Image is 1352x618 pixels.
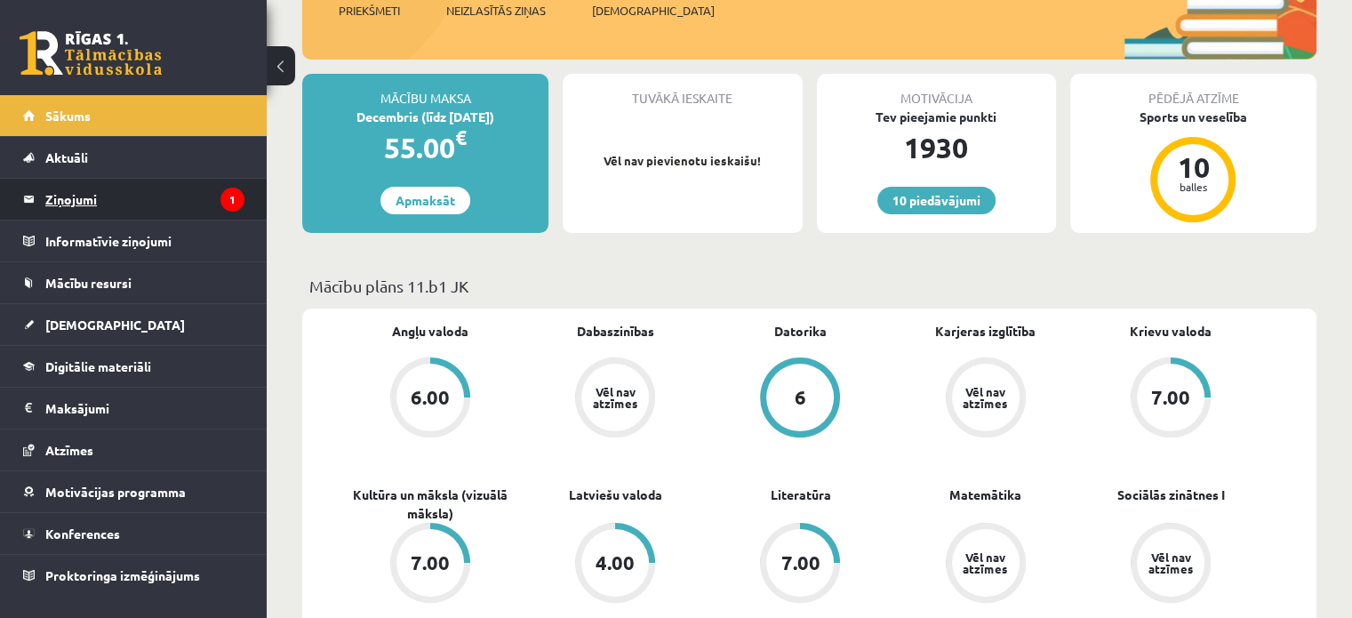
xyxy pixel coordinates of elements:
legend: Maksājumi [45,388,244,429]
a: Vēl nav atzīmes [893,357,1078,441]
div: Motivācija [817,74,1056,108]
div: 4.00 [596,553,635,573]
div: 7.00 [411,553,450,573]
div: Vēl nav atzīmes [590,386,640,409]
div: Decembris (līdz [DATE]) [302,108,548,126]
a: Digitālie materiāli [23,346,244,387]
a: Konferences [23,513,244,554]
p: Mācību plāns 11.b1 JK [309,274,1309,298]
a: Vēl nav atzīmes [893,523,1078,606]
a: [DEMOGRAPHIC_DATA] [23,304,244,345]
div: 7.00 [780,553,820,573]
span: Atzīmes [45,442,93,458]
a: Karjeras izglītība [935,322,1036,341]
i: 1 [220,188,244,212]
div: Pēdējā atzīme [1070,74,1316,108]
span: Digitālie materiāli [45,358,151,374]
span: Priekšmeti [339,2,400,20]
a: Kultūra un māksla (vizuālā māksla) [338,486,523,523]
div: 10 [1166,153,1220,181]
div: Vēl nav atzīmes [961,551,1011,574]
a: Datorika [774,322,827,341]
a: 7.00 [338,523,523,606]
legend: Informatīvie ziņojumi [45,221,244,261]
a: Angļu valoda [392,322,468,341]
span: Sākums [45,108,91,124]
span: Neizlasītās ziņas [446,2,546,20]
span: Proktoringa izmēģinājums [45,567,200,583]
p: Vēl nav pievienotu ieskaišu! [572,152,793,170]
a: Maksājumi [23,388,244,429]
span: € [455,124,467,150]
div: Vēl nav atzīmes [961,386,1011,409]
div: 1930 [817,126,1056,169]
div: Sports un veselība [1070,108,1316,126]
a: Latviešu valoda [569,486,662,504]
div: Vēl nav atzīmes [1146,551,1196,574]
a: Informatīvie ziņojumi [23,221,244,261]
a: Mācību resursi [23,262,244,303]
div: Mācību maksa [302,74,548,108]
a: 7.00 [708,523,892,606]
a: Dabaszinības [577,322,654,341]
div: Tuvākā ieskaite [563,74,802,108]
a: 4.00 [523,523,708,606]
div: balles [1166,181,1220,192]
a: Literatūra [770,486,830,504]
a: Atzīmes [23,429,244,470]
span: Motivācijas programma [45,484,186,500]
a: Proktoringa izmēģinājums [23,555,244,596]
a: 6 [708,357,892,441]
div: 6.00 [411,388,450,407]
a: Rīgas 1. Tālmācības vidusskola [20,31,162,76]
a: Aktuāli [23,137,244,178]
a: Ziņojumi1 [23,179,244,220]
div: 55.00 [302,126,548,169]
a: Krievu valoda [1130,322,1212,341]
a: Sports un veselība 10 balles [1070,108,1316,225]
span: [DEMOGRAPHIC_DATA] [45,317,185,333]
a: Sociālās zinātnes I [1116,486,1224,504]
a: 10 piedāvājumi [877,187,996,214]
a: Sākums [23,95,244,136]
a: 6.00 [338,357,523,441]
div: Tev pieejamie punkti [817,108,1056,126]
div: 7.00 [1151,388,1190,407]
span: [DEMOGRAPHIC_DATA] [592,2,715,20]
span: Mācību resursi [45,275,132,291]
a: Vēl nav atzīmes [1078,523,1263,606]
a: Vēl nav atzīmes [523,357,708,441]
a: Matemātika [949,486,1021,504]
span: Aktuāli [45,149,88,165]
a: Motivācijas programma [23,471,244,512]
a: 7.00 [1078,357,1263,441]
a: Apmaksāt [380,187,470,214]
div: 6 [795,388,806,407]
span: Konferences [45,526,120,542]
legend: Ziņojumi [45,179,244,220]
